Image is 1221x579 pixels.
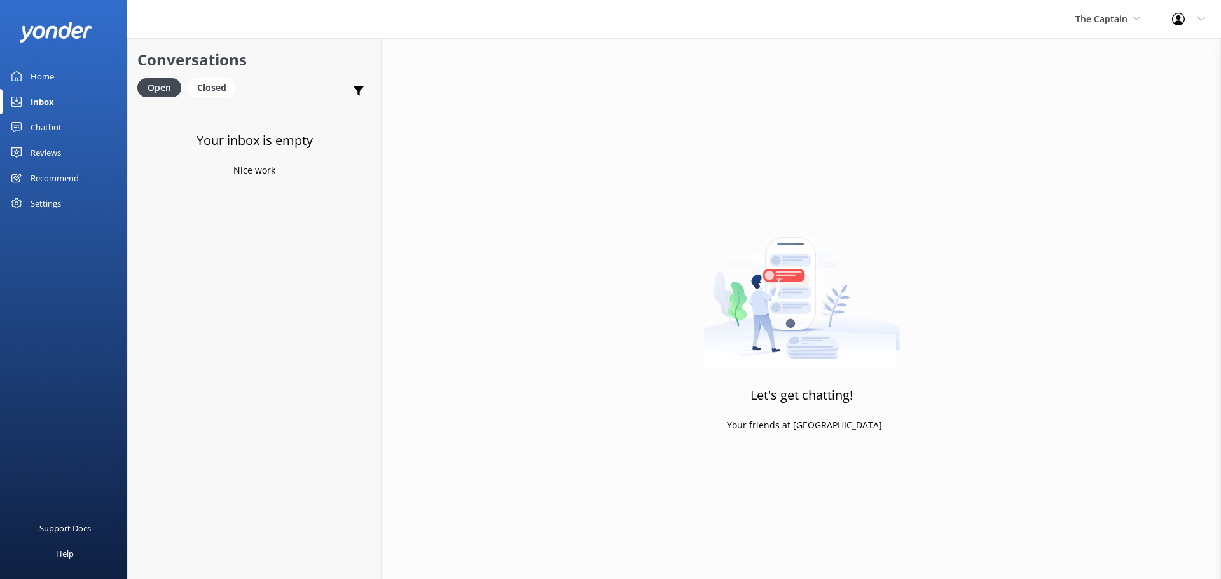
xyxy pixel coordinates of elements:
[137,80,188,94] a: Open
[233,163,275,177] p: Nice work
[137,48,371,72] h2: Conversations
[56,541,74,566] div: Help
[31,114,62,140] div: Chatbot
[188,80,242,94] a: Closed
[1075,13,1128,25] span: The Captain
[31,89,54,114] div: Inbox
[750,385,853,405] h3: Let's get chatting!
[137,78,181,97] div: Open
[197,130,313,151] h3: Your inbox is empty
[188,78,236,97] div: Closed
[31,165,79,191] div: Recommend
[39,515,91,541] div: Support Docs
[31,64,54,89] div: Home
[703,210,900,369] img: artwork of a man stealing a conversation from at giant smartphone
[31,140,61,165] div: Reviews
[721,418,882,432] p: - Your friends at [GEOGRAPHIC_DATA]
[19,22,92,43] img: yonder-white-logo.png
[31,191,61,216] div: Settings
